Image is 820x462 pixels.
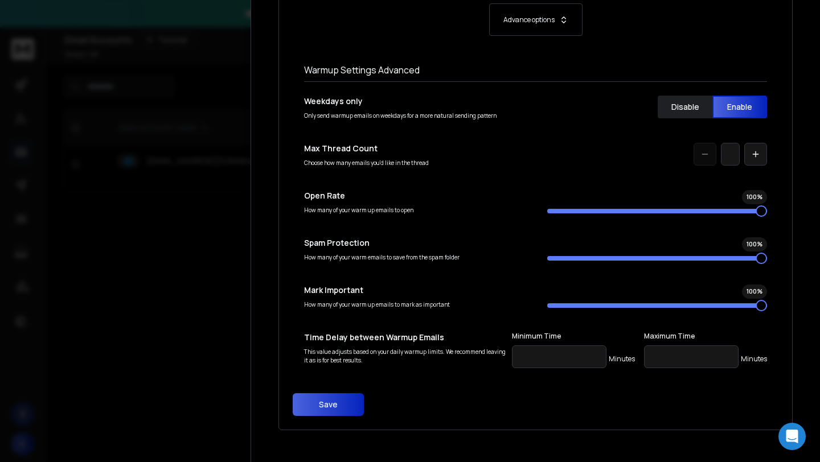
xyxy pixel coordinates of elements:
[644,332,767,341] label: Maximum Time
[742,190,767,204] div: 100 %
[742,237,767,251] div: 100 %
[742,284,767,299] div: 100 %
[512,332,635,341] label: Minimum Time
[304,300,524,309] p: How many of your warm up emails to mark as important
[778,423,806,450] div: Open Intercom Messenger
[304,143,524,154] p: Max Thread Count
[741,354,767,364] p: Minutes
[304,284,524,296] p: Mark Important
[304,3,767,36] button: Advance options
[658,96,712,118] button: Disable
[293,393,364,416] button: Save
[304,348,507,365] p: This value adjusts based on your daily warmup limits. We recommend leaving it as is for best resu...
[712,96,767,118] button: Enable
[304,96,524,107] p: Weekdays only
[304,332,507,343] p: Time Delay between Warmup Emails
[304,159,524,167] p: Choose how many emails you'd like in the thread
[304,112,524,120] p: Only send warmup emails on weekdays for a more natural sending pattern
[304,190,524,201] p: Open Rate
[304,63,767,77] h1: Warmup Settings Advanced
[609,354,635,364] p: Minutes
[304,253,524,262] p: How many of your warm emails to save from the spam folder
[503,15,555,24] p: Advance options
[304,206,524,214] p: How many of your warm up emails to open
[304,237,524,249] p: Spam Protection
